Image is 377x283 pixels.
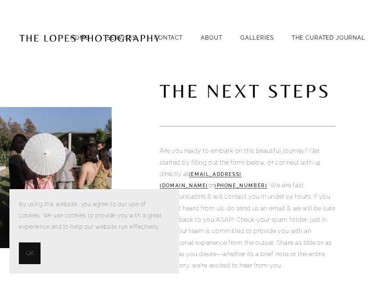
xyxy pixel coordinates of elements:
[160,145,336,271] p: Are you ready to embark on this beautiful journey? Get started by filling out the form below, or ...
[214,183,267,189] a: [PHONE_NUMBER]
[70,31,89,44] a: Home
[19,199,170,233] p: By using this website, you agree to our use of cookies. We use cookies to provide you with a grea...
[9,189,179,274] section: Cookie banner
[19,242,41,264] button: OK
[154,31,183,44] a: Contact
[26,248,33,259] span: OK
[160,172,242,189] a: [EMAIL_ADDRESS][DOMAIN_NAME]
[292,31,365,44] a: THE CURATED JOURNAL
[160,75,336,107] code: the next steps
[19,15,160,61] img: Portugal Wedding Photographer | The Lopes Photography
[201,31,222,44] a: ABOUT
[240,31,274,44] a: GALLERIES
[107,34,136,41] a: SERVICES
